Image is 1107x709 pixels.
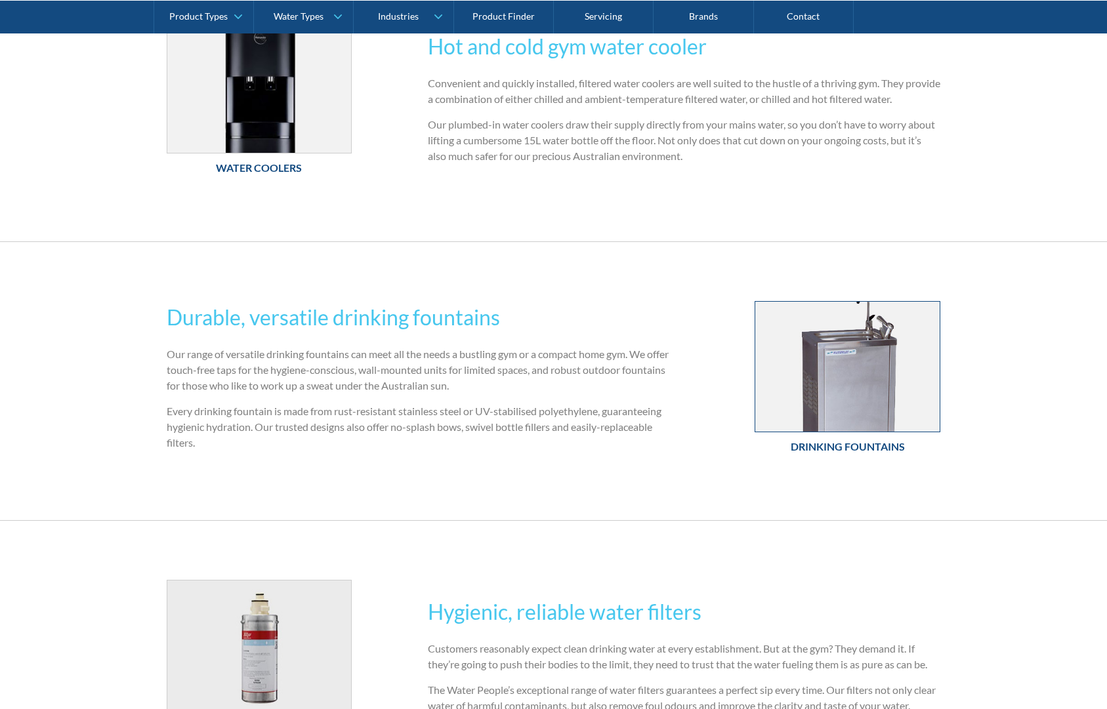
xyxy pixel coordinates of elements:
p: Our range of versatile drinking fountains can meet all the needs a bustling gym or a compact home... [167,346,679,394]
img: Water Coolers [167,23,352,153]
h2: Hygienic, reliable water filters [428,596,940,628]
div: Water Types [274,10,324,22]
h2: Hot and cold gym water cooler [428,31,940,62]
span: Text us [5,31,41,44]
a: Water CoolersWater Coolers [167,22,352,182]
p: Every drinking fountain is made from rust-resistant stainless steel or UV-stabilised polyethylene... [167,403,679,451]
h2: Durable, versatile drinking fountains [167,302,679,333]
img: Drinking Fountains [755,302,940,432]
p: Customers reasonably expect clean drinking water at every establishment. But at the gym? They dem... [428,641,940,672]
a: Drinking FountainsDrinking Fountains [755,301,940,461]
p: Convenient and quickly installed, filtered water coolers are well suited to the hustle of a thriv... [428,75,940,107]
h6: Water Coolers [167,160,352,176]
h6: Drinking Fountains [755,439,940,455]
div: Product Types [169,10,228,22]
div: Industries [378,10,419,22]
p: Our plumbed-in water coolers draw their supply directly from your mains water, so you don’t have ... [428,117,940,164]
